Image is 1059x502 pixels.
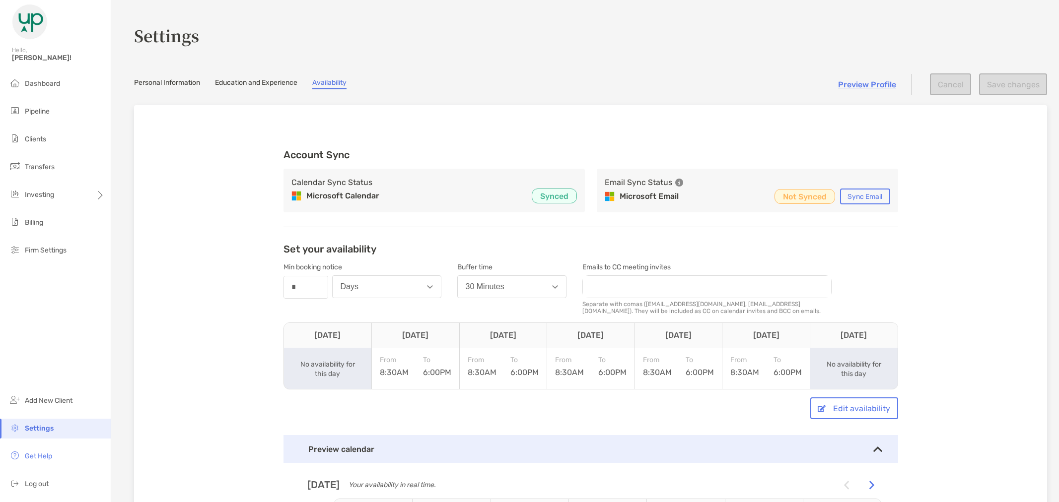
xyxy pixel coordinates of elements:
button: 30 Minutes [457,275,566,298]
img: investing icon [9,188,21,200]
div: 8:30AM [468,356,496,377]
button: Days [332,275,441,298]
img: Zoe Logo [12,4,48,40]
p: Synced [540,190,568,202]
img: billing icon [9,216,21,228]
th: [DATE] [635,323,722,348]
span: From [468,356,496,364]
th: [DATE] [284,323,372,348]
div: 8:30AM [555,356,584,377]
div: No availability for this day [297,360,358,378]
img: transfers icon [9,160,21,172]
div: Preview calendar [283,435,898,463]
span: To [423,356,451,364]
img: pipeline icon [9,105,21,117]
div: Emails to CC meeting invites [582,263,831,271]
img: Open dropdown arrow [552,285,558,289]
div: 6:00PM [510,356,539,377]
h3: Calendar Sync Status [291,177,372,188]
span: Dashboard [25,79,60,88]
img: Arrow icon [844,481,849,490]
span: To [510,356,539,364]
div: 6:00PM [598,356,627,377]
span: Billing [25,218,43,227]
th: [DATE] [810,323,898,348]
img: Microsoft Calendar [291,191,301,201]
div: 30 Minutes [466,282,504,291]
img: button icon [818,405,826,412]
span: Transfers [25,163,55,171]
p: Microsoft Calendar [306,190,379,202]
img: get-help icon [9,449,21,461]
span: Add New Client [25,396,72,405]
a: Preview Profile [838,80,896,89]
span: To [598,356,627,364]
img: logout icon [9,477,21,489]
th: [DATE] [459,323,547,348]
img: add_new_client icon [9,394,21,406]
th: [DATE] [371,323,459,348]
div: Buffer time [457,263,566,271]
th: [DATE] [722,323,810,348]
span: [PERSON_NAME]! [12,54,105,62]
span: From [643,356,672,364]
div: [DATE] [307,479,438,491]
h3: Account Sync [283,149,898,161]
span: Investing [25,190,54,199]
span: Firm Settings [25,246,67,254]
img: settings icon [9,422,21,434]
th: [DATE] [547,323,635,348]
span: From [555,356,584,364]
span: To [774,356,802,364]
p: Not Synced [783,190,827,203]
img: firm-settings icon [9,244,21,255]
img: Arrow icon [869,481,874,490]
button: Edit availability [810,397,898,419]
img: clients icon [9,132,21,144]
span: Clients [25,135,46,143]
div: 8:30AM [380,356,409,377]
img: Open dropdown arrow [427,285,433,289]
span: To [686,356,714,364]
a: Availability [312,78,347,89]
div: Days [341,282,358,291]
div: Min booking notice [283,263,441,271]
img: Toggle [873,446,882,452]
span: Your availability in real time. [349,481,436,489]
img: Microsoft Email [605,191,615,201]
h3: Settings [134,24,1047,47]
div: 8:30AM [730,356,759,377]
div: 6:00PM [423,356,451,377]
button: Sync Email [840,188,890,204]
div: 6:00PM [774,356,802,377]
div: 8:30AM [643,356,672,377]
span: Settings [25,424,54,433]
a: Personal Information [134,78,200,89]
span: Get Help [25,452,52,460]
img: dashboard icon [9,77,21,89]
a: Education and Experience [215,78,297,89]
span: From [730,356,759,364]
div: Separate with comas ([EMAIL_ADDRESS][DOMAIN_NAME], [EMAIL_ADDRESS][DOMAIN_NAME]). They will be in... [582,301,832,314]
span: Log out [25,480,49,488]
span: Pipeline [25,107,50,116]
h2: Set your availability [283,243,376,255]
p: Microsoft Email [620,190,679,202]
h3: Email Sync Status [605,177,672,188]
span: From [380,356,409,364]
div: 6:00PM [686,356,714,377]
div: No availability for this day [824,360,884,378]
